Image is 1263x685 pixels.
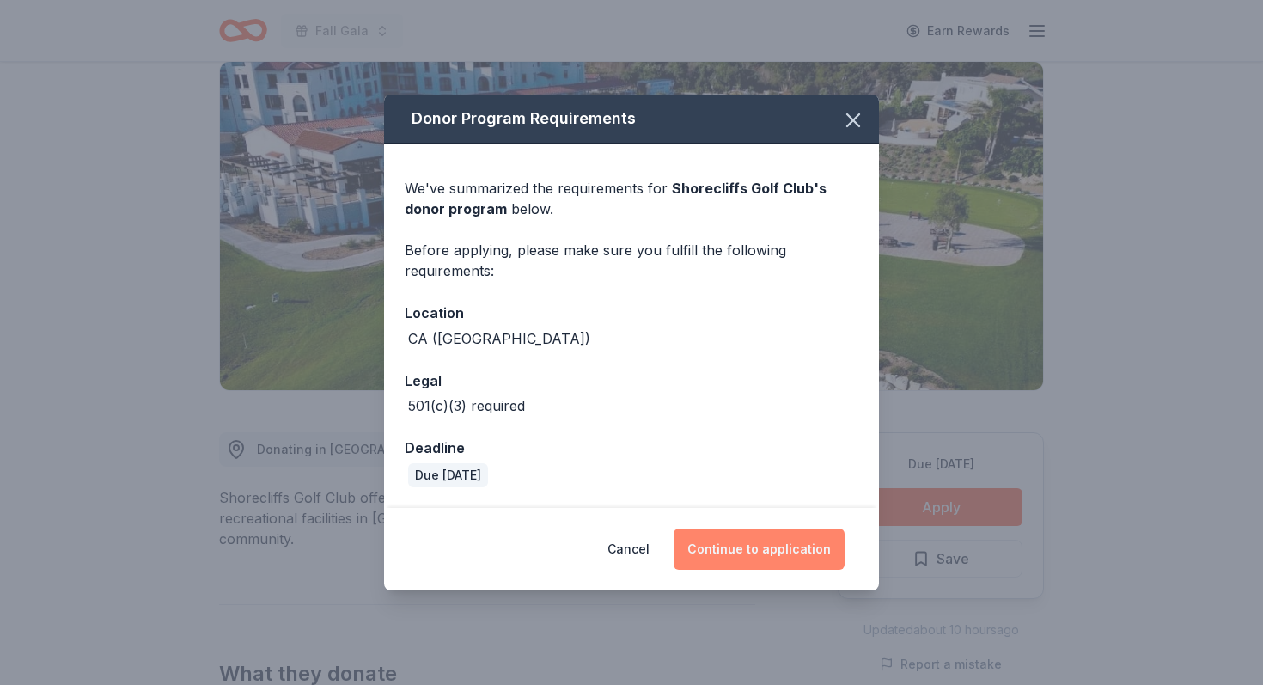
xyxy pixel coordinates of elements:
div: Legal [405,370,858,392]
div: Due [DATE] [408,463,488,487]
div: Deadline [405,437,858,459]
div: Donor Program Requirements [384,95,879,144]
div: 501(c)(3) required [408,395,525,416]
div: CA ([GEOGRAPHIC_DATA]) [408,328,590,349]
div: Location [405,302,858,324]
div: We've summarized the requirements for below. [405,178,858,219]
div: Before applying, please make sure you fulfill the following requirements: [405,240,858,281]
button: Cancel [607,529,650,570]
button: Continue to application [674,529,845,570]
